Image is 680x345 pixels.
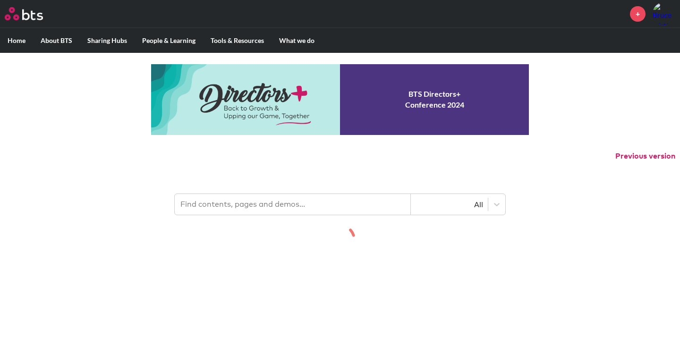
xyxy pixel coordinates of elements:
label: About BTS [33,28,80,53]
label: People & Learning [135,28,203,53]
div: All [416,199,483,210]
label: Tools & Resources [203,28,272,53]
img: Bruce Watt [653,2,675,25]
a: Profile [653,2,675,25]
label: Sharing Hubs [80,28,135,53]
a: Go home [5,7,60,20]
a: + [630,6,646,22]
label: What we do [272,28,322,53]
button: Previous version [615,151,675,161]
img: BTS Logo [5,7,43,20]
input: Find contents, pages and demos... [175,194,411,215]
a: Conference 2024 [151,64,529,135]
